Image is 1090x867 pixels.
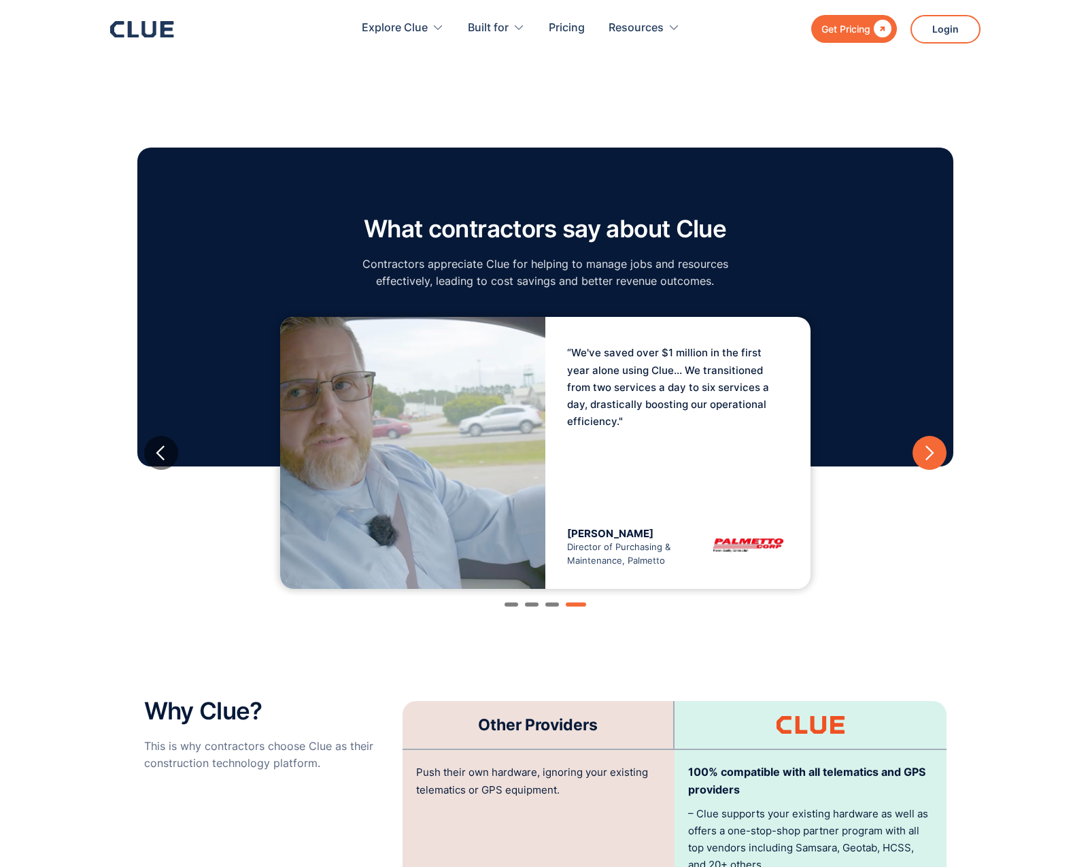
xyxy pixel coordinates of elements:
div: Show slide 4 of 4 [566,602,586,607]
p: This is why contractors choose Clue as their construction technology platform. [144,738,389,772]
p: Contractors appreciate Clue for helping to manage jobs and resources effectively, leading to cost... [355,256,736,290]
div: Built for [468,7,525,50]
div: Resources [609,7,680,50]
a: Pricing [549,7,585,50]
h2: What contractors say about Clue [355,216,736,242]
div: Show slide 1 of 4 [505,602,518,607]
div: Explore Clue [362,7,444,50]
a: Get Pricing [811,15,897,43]
div:  [870,20,891,37]
span: [PERSON_NAME] [567,527,653,540]
p: 100% compatible with all telematics and GPS providers [688,764,933,798]
div: Resources [609,7,664,50]
p: “We've saved over $1 million in the first year alone using Clue... We transitioned from two servi... [567,344,771,430]
img: Palmetto corp logo with black background [707,527,789,561]
div: previous slide [144,436,178,470]
div: Built for [468,7,509,50]
div: carousel [144,303,947,602]
div: next slide [913,436,947,470]
h3: Other Providers [478,715,598,735]
div: Get Pricing [821,20,870,37]
div: 4 of 4 [144,310,947,596]
p: Push their own hardware, ignoring your existing telematics or GPS equipment. [416,764,661,798]
div: Explore Clue [362,7,428,50]
div: Show slide 2 of 4 [525,602,539,607]
img: Clue logo orange [777,716,845,734]
div: Widget de chat [845,677,1090,867]
h2: Why Clue? [144,698,389,724]
iframe: Chat Widget [845,677,1090,867]
div: Show slide 3 of 4 [545,602,559,607]
div: Director of Purchasing & Maintenance, Palmetto [567,527,678,568]
a: Login [910,15,981,44]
